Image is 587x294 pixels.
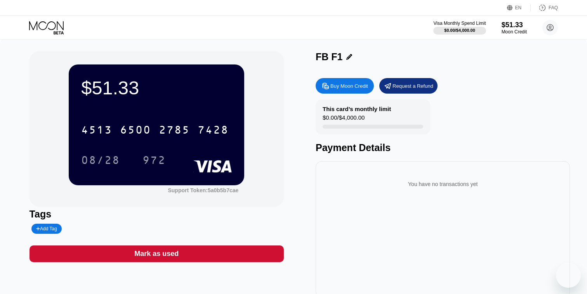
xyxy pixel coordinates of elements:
div: 7428 [198,125,229,137]
div: 4513650027857428 [76,120,233,139]
div: Add Tag [31,224,62,234]
div: Support Token: 5a0b5b7cae [168,187,238,193]
div: $0.00 / $4,000.00 [444,28,475,33]
div: Tags [30,209,284,220]
div: Moon Credit [502,29,527,35]
div: $51.33 [502,21,527,29]
div: FB F1 [316,51,342,63]
div: EN [507,4,531,12]
div: EN [515,5,522,10]
div: Buy Moon Credit [316,78,374,94]
div: Add Tag [36,226,57,231]
div: 2785 [159,125,190,137]
div: 4513 [81,125,112,137]
div: 972 [142,155,166,167]
div: FAQ [531,4,558,12]
div: $51.33 [81,77,232,99]
iframe: Button to launch messaging window [556,263,581,288]
div: Visa Monthly Spend Limit [433,21,486,26]
div: $51.33Moon Credit [502,21,527,35]
div: Support Token:5a0b5b7cae [168,187,238,193]
div: Payment Details [316,142,570,153]
div: FAQ [549,5,558,10]
div: Mark as used [30,245,284,262]
div: 6500 [120,125,151,137]
div: Visa Monthly Spend Limit$0.00/$4,000.00 [433,21,486,35]
div: Request a Refund [379,78,438,94]
div: $0.00 / $4,000.00 [323,114,365,125]
div: Buy Moon Credit [330,83,368,89]
div: You have no transactions yet [322,173,564,195]
div: 972 [137,150,172,170]
div: Mark as used [134,249,179,258]
div: Request a Refund [392,83,433,89]
div: 08/28 [81,155,120,167]
div: 08/28 [75,150,126,170]
div: This card’s monthly limit [323,106,391,112]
